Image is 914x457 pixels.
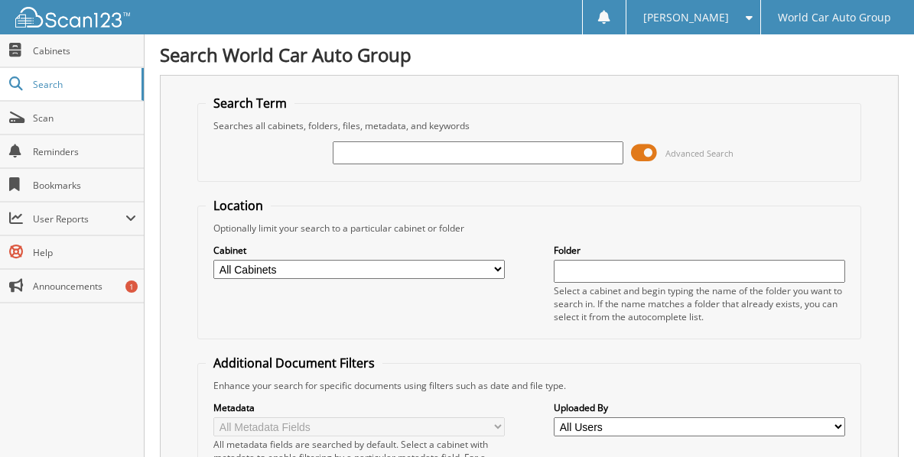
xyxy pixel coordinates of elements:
label: Cabinet [213,244,504,257]
div: 1 [125,280,138,293]
span: Advanced Search [665,147,733,159]
span: Help [33,246,136,259]
span: User Reports [33,212,125,225]
legend: Search Term [206,95,294,112]
img: scan123-logo-white.svg [15,7,130,28]
span: Cabinets [33,44,136,57]
div: Enhance your search for specific documents using filters such as date and file type. [206,379,852,392]
legend: Location [206,197,271,214]
span: Bookmarks [33,179,136,192]
span: Announcements [33,280,136,293]
div: Select a cabinet and begin typing the name of the folder you want to search in. If the name match... [554,284,844,323]
label: Uploaded By [554,401,844,414]
span: World Car Auto Group [778,13,891,22]
span: Reminders [33,145,136,158]
span: Scan [33,112,136,125]
span: [PERSON_NAME] [643,13,729,22]
legend: Additional Document Filters [206,355,382,371]
label: Folder [554,244,844,257]
div: Searches all cabinets, folders, files, metadata, and keywords [206,119,852,132]
h1: Search World Car Auto Group [160,42,899,67]
span: Search [33,78,134,91]
label: Metadata [213,401,504,414]
div: Optionally limit your search to a particular cabinet or folder [206,222,852,235]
